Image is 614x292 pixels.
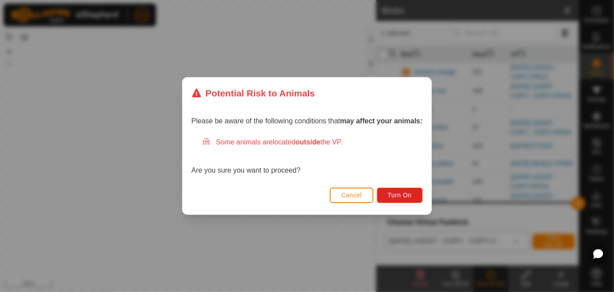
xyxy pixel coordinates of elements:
[340,117,423,125] strong: may affect your animals:
[202,137,423,148] div: Some animals are
[377,188,423,203] button: Turn On
[388,192,412,199] span: Turn On
[273,138,343,146] span: located the VP.
[330,188,373,203] button: Cancel
[341,192,362,199] span: Cancel
[296,138,321,146] strong: outside
[191,86,315,100] div: Potential Risk to Animals
[191,117,423,125] span: Please be aware of the following conditions that
[191,137,423,176] div: Are you sure you want to proceed?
